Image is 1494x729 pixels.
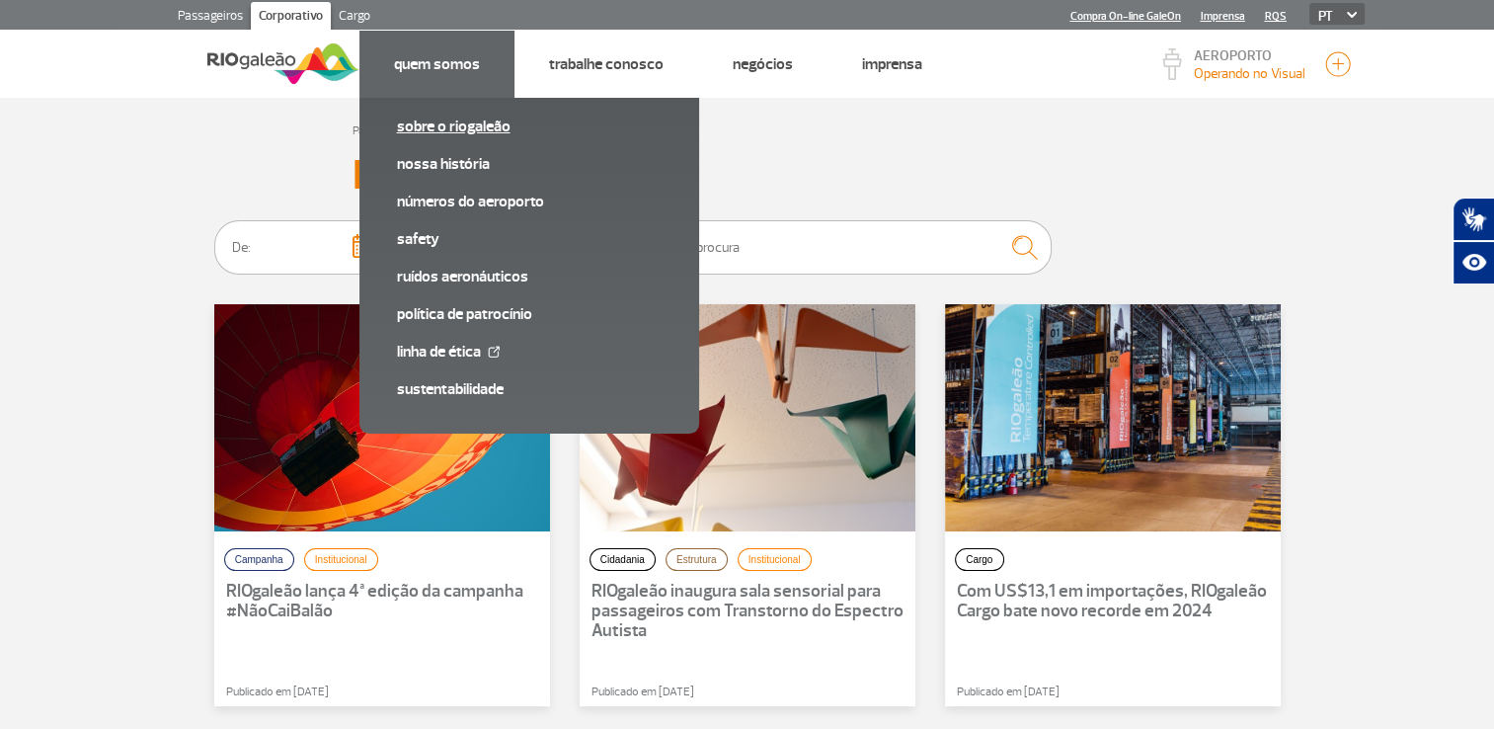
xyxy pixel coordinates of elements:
a: Compra On-line GaleOn [1070,10,1181,23]
p: AEROPORTO [1194,49,1305,63]
a: Números do Aeroporto [397,191,662,212]
p: Com US$13,1 em importações, RIOgaleão Cargo bate novo recorde em 2024 [957,582,1269,621]
a: Linha de Ética [397,341,662,363]
button: Estrutura [666,548,728,571]
a: Negócios [733,54,793,74]
a: Corporativo [251,2,331,34]
a: Sobre o RIOgaleão [397,116,662,137]
button: Abrir tradutor de língua de sinais. [1453,198,1494,241]
input: Digite o que procura [607,220,1052,275]
p: RIOgaleão inaugura sala sensorial para passageiros com Transtorno do Espectro Autista [591,582,904,641]
a: Ruídos aeronáuticos [397,266,662,287]
button: Institucional [304,548,378,571]
a: Quem Somos [394,54,480,74]
img: External Link Icon [488,346,500,358]
div: Plugin de acessibilidade da Hand Talk. [1453,198,1494,284]
button: Campanha [224,548,294,571]
p: Visibilidade de 10000m [1194,63,1305,84]
a: Sustentabilidade [397,378,662,400]
button: Abrir recursos assistivos. [1453,241,1494,284]
button: Cargo [955,548,1004,571]
input: De: [214,220,396,275]
button: Institucional [738,548,812,571]
a: Política de Patrocínio [397,303,662,325]
a: Cargo [331,2,378,34]
a: RQS [1265,10,1287,23]
a: SAFETY [397,228,662,250]
a: Página Inicial [353,123,414,138]
a: Nossa História [397,153,662,175]
button: Cidadania [590,548,656,571]
h3: Releases [353,151,1142,201]
a: Imprensa [1201,10,1245,23]
p: Publicado em [DATE] [591,684,957,701]
p: Publicado em [DATE] [957,684,1322,701]
a: Imprensa [862,54,922,74]
a: Passageiros [170,2,251,34]
a: Trabalhe Conosco [549,54,664,74]
p: RIOgaleão lança 4ª edição da campanha #NãoCaiBalão [226,582,538,621]
p: Publicado em [DATE] [226,684,591,701]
